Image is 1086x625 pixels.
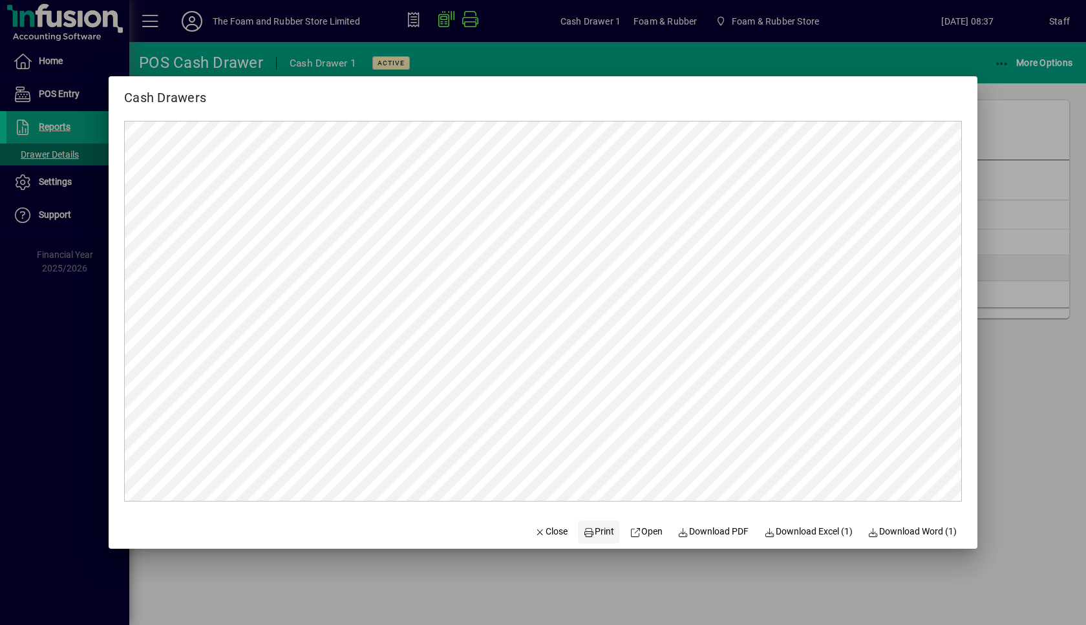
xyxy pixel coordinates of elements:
[868,525,957,538] span: Download Word (1)
[863,520,963,544] button: Download Word (1)
[109,76,222,108] h2: Cash Drawers
[678,525,749,538] span: Download PDF
[630,525,663,538] span: Open
[529,520,573,544] button: Close
[578,520,619,544] button: Print
[583,525,614,538] span: Print
[673,520,754,544] a: Download PDF
[764,525,853,538] span: Download Excel (1)
[759,520,858,544] button: Download Excel (1)
[624,520,668,544] a: Open
[535,525,568,538] span: Close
